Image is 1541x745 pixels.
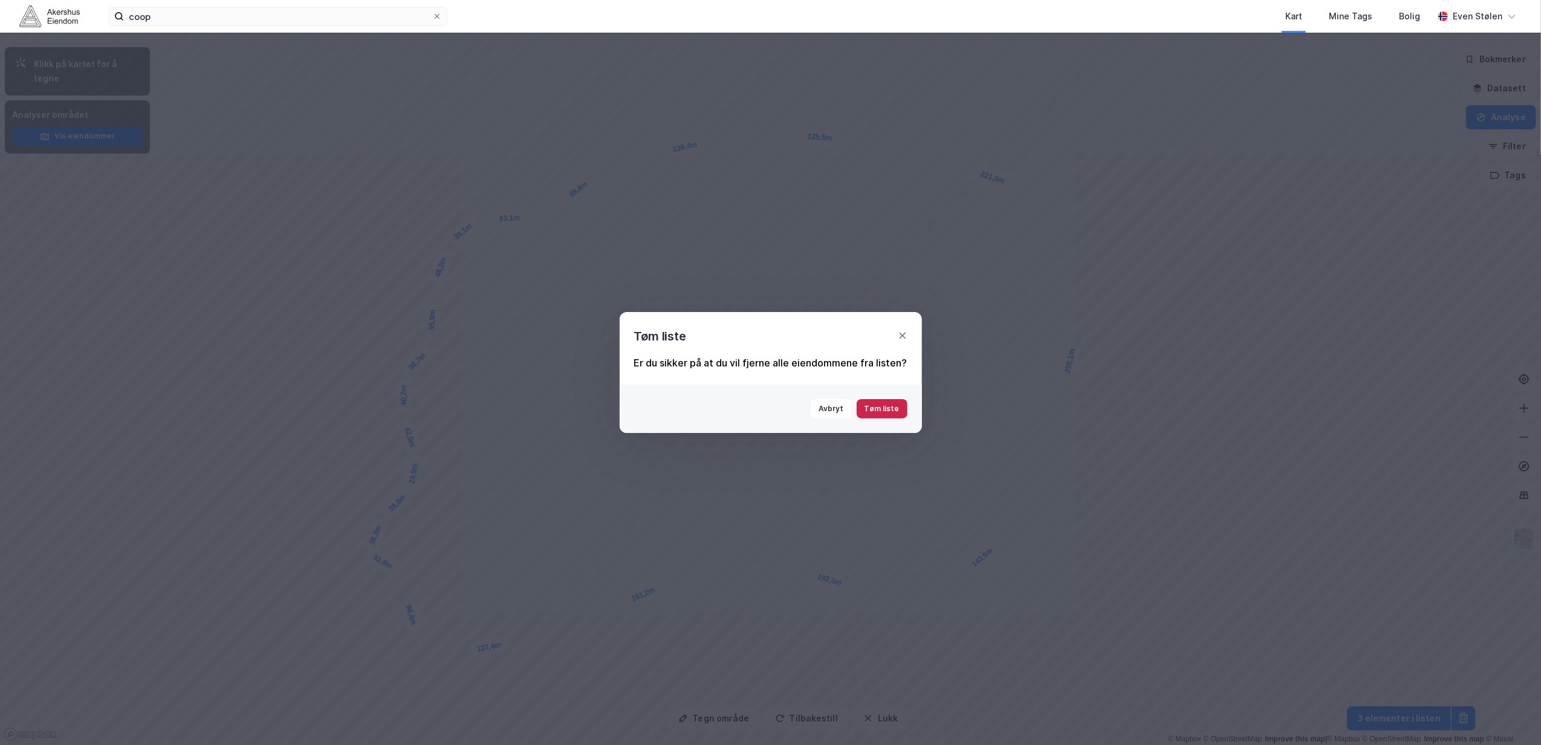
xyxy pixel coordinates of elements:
div: Bolig [1399,9,1420,24]
img: akershus-eiendom-logo.9091f326c980b4bce74ccdd9f866810c.svg [19,5,80,27]
div: Er du sikker på at du vil fjerne alle eiendommene fra listen? [634,356,907,370]
div: Tøm liste [634,327,686,346]
button: Avbryt [811,399,852,418]
button: Tøm liste [857,399,907,418]
div: Kontrollprogram for chat [1481,687,1541,745]
div: Mine Tags [1329,9,1372,24]
iframe: Chat Widget [1481,687,1541,745]
div: Kart [1285,9,1302,24]
div: Even Stølen [1453,9,1502,24]
input: Søk på adresse, matrikkel, gårdeiere, leietakere eller personer [124,7,432,25]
